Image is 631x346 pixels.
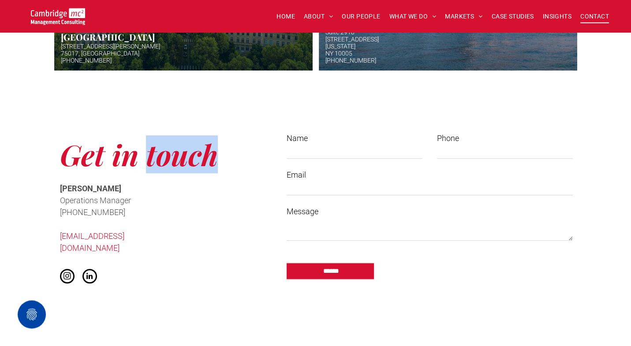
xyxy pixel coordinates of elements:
a: instagram [60,269,75,286]
a: CASE STUDIES [487,9,538,23]
a: linkedin [82,269,97,286]
span: Get in touch [60,135,218,173]
label: Name [287,132,422,144]
label: Message [287,205,572,217]
label: Phone [437,132,572,144]
img: Go to Homepage [31,8,85,25]
a: INSIGHTS [538,9,576,23]
label: Email [287,169,572,181]
a: ABOUT [299,9,338,23]
span: Operations Manager [60,196,131,205]
a: HOME [272,9,299,23]
span: [PERSON_NAME] [60,184,121,193]
a: CONTACT [576,9,613,23]
a: OUR PEOPLE [337,9,385,23]
a: [EMAIL_ADDRESS][DOMAIN_NAME] [60,231,124,253]
a: CONTACT US | Cambridge Management Consulting | Our Office Locations and Contact Form [31,9,85,19]
span: [PHONE_NUMBER] [60,208,125,217]
a: WHAT WE DO [385,9,441,23]
a: MARKETS [441,9,487,23]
